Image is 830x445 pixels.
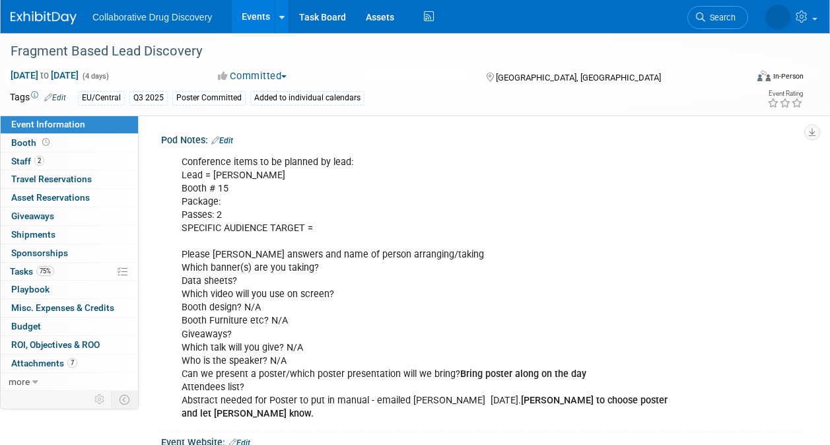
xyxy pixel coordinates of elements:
span: 7 [67,358,77,368]
span: to [38,70,51,81]
span: Travel Reservations [11,174,92,184]
span: Event Information [11,119,85,129]
span: Shipments [11,229,55,240]
div: Poster Committed [172,91,246,105]
span: 75% [36,266,54,276]
span: Staff [11,156,44,166]
img: Format-Inperson.png [757,71,771,81]
a: Attachments7 [1,355,138,372]
span: Attachments [11,358,77,368]
span: Misc. Expenses & Credits [11,302,114,313]
a: Asset Reservations [1,189,138,207]
span: ROI, Objectives & ROO [11,339,100,350]
a: Booth [1,134,138,152]
a: Tasks75% [1,263,138,281]
span: Budget [11,321,41,331]
a: Staff2 [1,153,138,170]
td: Toggle Event Tabs [112,391,139,408]
div: EU/Central [78,91,125,105]
div: In-Person [773,71,804,81]
span: [DATE] [DATE] [10,69,79,81]
td: Tags [10,90,66,106]
span: Sponsorships [11,248,68,258]
a: Search [687,6,748,29]
span: [GEOGRAPHIC_DATA], [GEOGRAPHIC_DATA] [496,73,661,83]
span: Booth [11,137,52,148]
a: Edit [211,136,233,145]
a: Shipments [1,226,138,244]
span: Giveaways [11,211,54,221]
a: ROI, Objectives & ROO [1,336,138,354]
div: Conference items to be planned by lead: Lead = [PERSON_NAME] Booth # 15 Package: Passes: 2 SPECIF... [172,149,676,428]
a: Travel Reservations [1,170,138,188]
b: Bring poster along on the day [460,368,586,380]
span: Asset Reservations [11,192,90,203]
div: Fragment Based Lead Discovery [6,40,736,63]
a: Playbook [1,281,138,298]
span: Booth not reserved yet [40,137,52,147]
div: Added to individual calendars [250,91,364,105]
div: Event Format [688,69,804,88]
span: more [9,376,30,387]
a: Event Information [1,116,138,133]
a: Sponsorships [1,244,138,262]
span: (4 days) [81,72,109,81]
a: Edit [44,93,66,102]
span: Playbook [11,284,50,294]
span: Search [705,13,736,22]
button: Committed [213,69,292,83]
a: more [1,373,138,391]
img: Mariana Vaschetto [765,5,790,30]
td: Personalize Event Tab Strip [88,391,112,408]
span: 2 [34,156,44,166]
a: Budget [1,318,138,335]
div: Event Rating [767,90,803,97]
span: Collaborative Drug Discovery [92,12,212,22]
a: Misc. Expenses & Credits [1,299,138,317]
div: Pod Notes: [161,130,804,147]
img: ExhibitDay [11,11,77,24]
div: Q3 2025 [129,91,168,105]
span: Tasks [10,266,54,277]
a: Giveaways [1,207,138,225]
